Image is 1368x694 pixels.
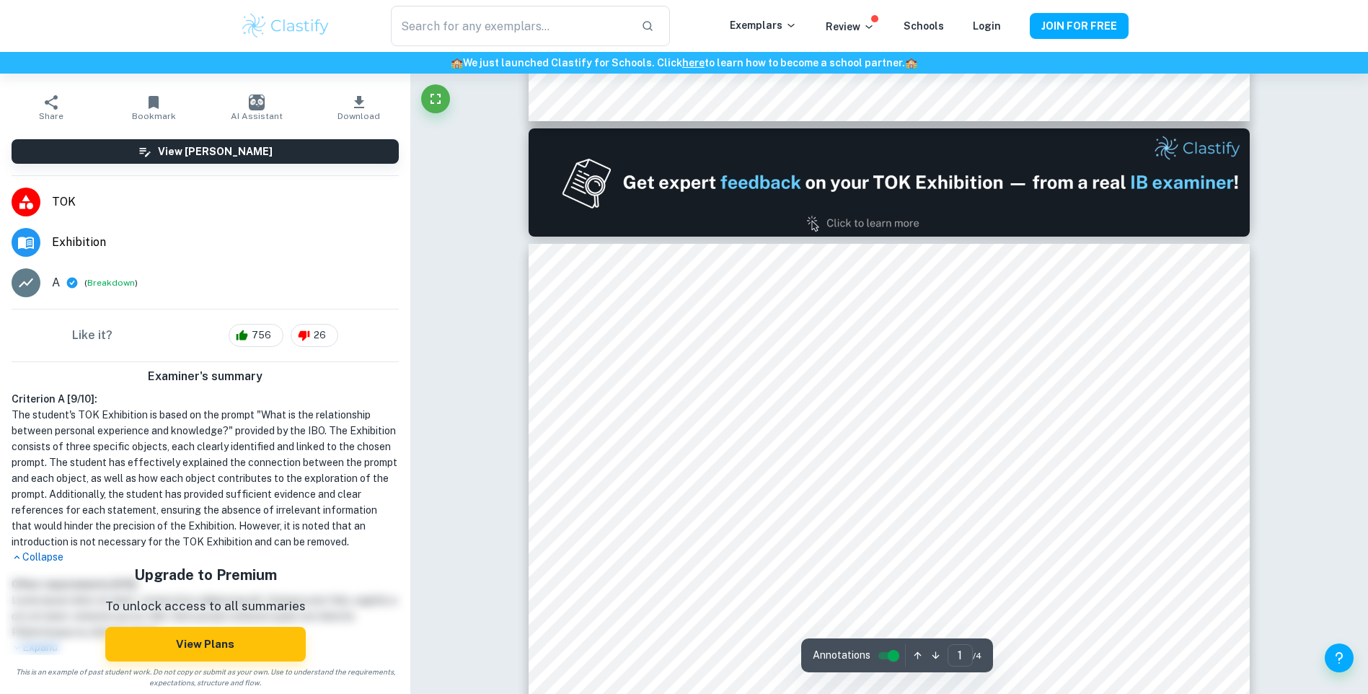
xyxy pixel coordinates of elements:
span: 🏫 [905,57,917,69]
button: Bookmark [102,87,205,128]
span: Download [337,111,380,121]
span: Exhibition [52,234,399,251]
img: AI Assistant [249,95,265,110]
div: 26 [291,324,338,347]
span: / 4 [973,649,981,662]
p: Exemplars [730,17,797,33]
img: Clastify logo [240,12,332,40]
h5: Upgrade to Premium [105,564,306,586]
span: Annotations [813,648,870,663]
span: Share [39,111,63,121]
div: 756 [229,324,283,347]
button: Download [308,87,410,128]
button: Fullscreen [421,84,450,113]
span: AI Assistant [231,111,283,121]
a: here [682,57,705,69]
p: Collapse [12,550,399,565]
h6: We just launched Clastify for Schools. Click to learn how to become a school partner. [3,55,1365,71]
h6: Like it? [72,327,112,344]
span: Bookmark [132,111,176,121]
button: Help and Feedback [1325,644,1354,672]
h6: Examiner's summary [6,368,405,385]
button: JOIN FOR FREE [1030,13,1129,39]
button: Breakdown [87,276,135,289]
button: View [PERSON_NAME] [12,139,399,164]
input: Search for any exemplars... [391,6,629,46]
h6: View [PERSON_NAME] [158,144,273,159]
a: Schools [904,20,944,32]
button: AI Assistant [206,87,308,128]
p: To unlock access to all summaries [105,597,306,616]
span: TOK [52,193,399,211]
h1: The student's TOK Exhibition is based on the prompt "What is the relationship between personal ex... [12,407,399,550]
p: Review [826,19,875,35]
span: 26 [306,328,334,343]
span: 🏫 [451,57,463,69]
button: View Plans [105,627,306,662]
span: This is an example of past student work. Do not copy or submit as your own. Use to understand the... [6,667,405,688]
span: 756 [244,328,279,343]
img: Ad [529,128,1250,237]
span: ( ) [84,276,138,290]
p: A [52,274,60,291]
h6: Criterion A [ 9 / 10 ]: [12,391,399,407]
a: Login [973,20,1001,32]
